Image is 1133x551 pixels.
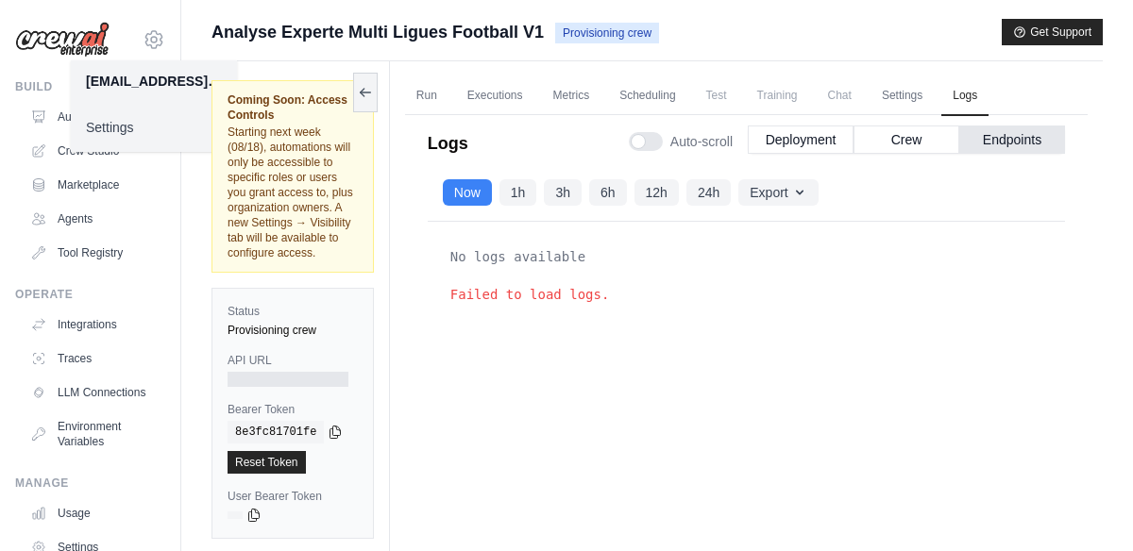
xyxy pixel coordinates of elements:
[544,179,582,206] button: 3h
[1039,460,1133,551] iframe: Chat Widget
[959,125,1065,154] button: Endpoints
[23,309,165,340] a: Integrations
[854,125,959,154] button: Crew
[211,19,544,45] span: Analyse Experte Multi Ligues Football V1
[228,421,324,443] code: 8e3fc81701fe
[23,170,165,200] a: Marketplace
[499,179,537,206] button: 1h
[23,102,165,132] a: Automations
[228,451,306,474] a: Reset Token
[555,23,659,43] span: Provisioning crew
[15,287,165,302] div: Operate
[228,323,358,338] div: Provisioning crew
[228,125,353,259] span: Starting next week (08/18), automations will only be accessible to specific roles or users you gr...
[1002,19,1103,45] button: Get Support
[23,411,165,457] a: Environment Variables
[23,136,165,166] a: Crew Studio
[86,72,222,91] div: [EMAIL_ADDRESS][DOMAIN_NAME]
[443,179,492,206] button: Now
[15,79,165,94] div: Build
[670,132,733,151] span: Auto-scroll
[15,476,165,491] div: Manage
[542,76,601,116] a: Metrics
[228,402,358,417] label: Bearer Token
[634,179,679,206] button: 12h
[71,110,237,144] a: Settings
[686,179,731,206] button: 24h
[228,304,358,319] label: Status
[817,76,863,114] span: Chat is not available until the deployment is complete
[405,76,448,116] a: Run
[228,92,358,123] span: Coming Soon: Access Controls
[1039,460,1133,551] div: Widget de chat
[456,76,534,116] a: Executions
[695,76,738,114] span: Test
[228,489,358,504] label: User Bearer Token
[748,125,854,154] button: Deployment
[23,343,165,374] a: Traces
[443,275,1050,313] div: Failed to load logs.
[443,238,1050,275] div: No logs available
[23,238,165,268] a: Tool Registry
[428,130,468,157] p: Logs
[871,76,934,116] a: Settings
[15,22,110,58] img: Logo
[589,179,627,206] button: 6h
[228,353,358,368] label: API URL
[23,204,165,234] a: Agents
[23,498,165,528] a: Usage
[608,76,686,116] a: Scheduling
[941,76,989,116] a: Logs
[746,76,809,114] span: Training is not available until the deployment is complete
[23,377,165,408] a: LLM Connections
[738,179,818,206] button: Export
